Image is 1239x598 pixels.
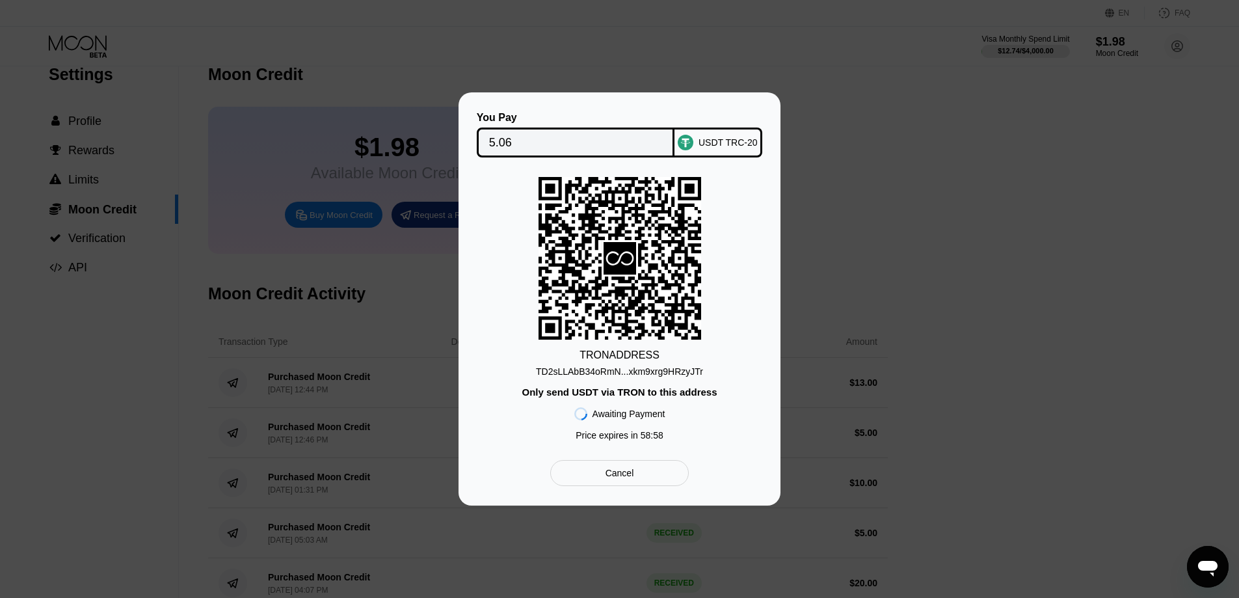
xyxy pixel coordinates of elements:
[477,112,675,124] div: You Pay
[580,349,659,361] div: TRON ADDRESS
[1187,546,1229,588] iframe: Button to launch messaging window
[478,112,761,157] div: You PayUSDT TRC-20
[606,467,634,479] div: Cancel
[536,361,703,377] div: TD2sLLAbB34oRmN...xkm9xrg9HRzyJTr
[550,460,689,486] div: Cancel
[576,430,663,441] div: Price expires in
[593,409,665,419] div: Awaiting Payment
[536,366,703,377] div: TD2sLLAbB34oRmN...xkm9xrg9HRzyJTr
[699,137,758,148] div: USDT TRC-20
[522,387,717,398] div: Only send USDT via TRON to this address
[641,430,663,441] span: 58 : 58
